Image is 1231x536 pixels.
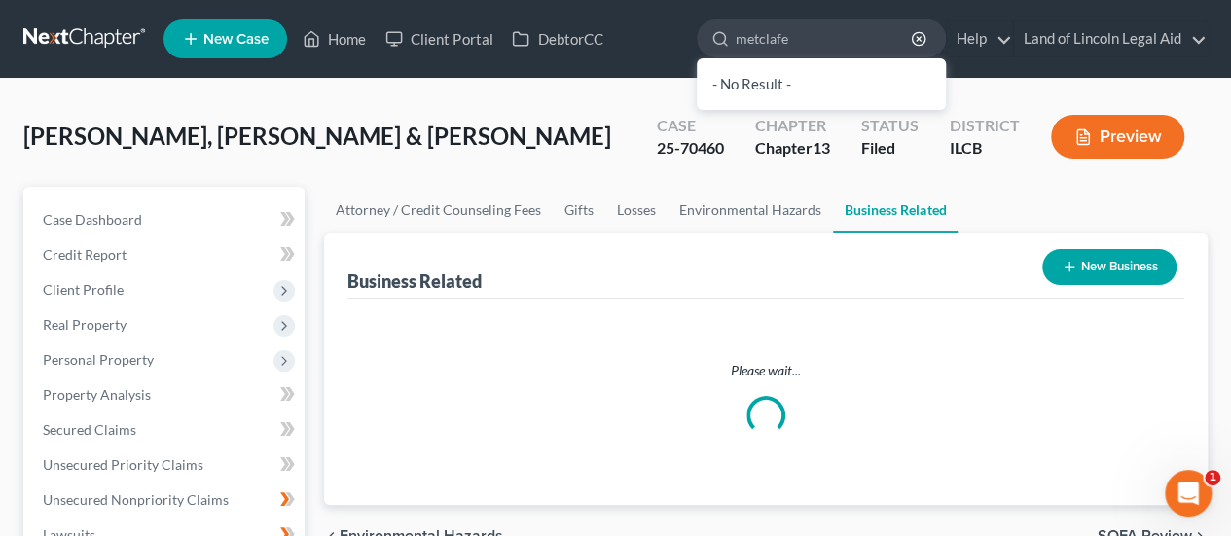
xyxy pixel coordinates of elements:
div: ILCB [950,137,1020,160]
p: Please wait... [363,361,1169,380]
span: Credit Report [43,246,127,263]
a: DebtorCC [502,21,612,56]
span: Secured Claims [43,421,136,438]
a: Environmental Hazards [668,187,833,233]
a: Land of Lincoln Legal Aid [1014,21,1207,56]
a: Help [947,21,1012,56]
span: Case Dashboard [43,211,142,228]
a: Gifts [553,187,605,233]
iframe: Intercom live chat [1165,470,1212,517]
span: [PERSON_NAME], [PERSON_NAME] & [PERSON_NAME] [23,122,611,150]
button: Preview [1051,115,1184,159]
a: Losses [605,187,668,233]
span: Unsecured Priority Claims [43,456,203,473]
div: Chapter [755,137,830,160]
a: Credit Report [27,237,305,272]
a: Unsecured Nonpriority Claims [27,482,305,518]
span: Real Property [43,316,127,333]
span: 1 [1205,470,1220,485]
a: Attorney / Credit Counseling Fees [324,187,553,233]
span: Property Analysis [43,386,151,403]
span: Client Profile [43,281,124,298]
div: Status [861,115,919,137]
div: 25-70460 [657,137,724,160]
div: - No Result - [697,58,946,110]
input: Search by name... [736,20,914,56]
span: 13 [813,138,830,157]
a: Home [293,21,376,56]
a: Case Dashboard [27,202,305,237]
a: Client Portal [376,21,502,56]
div: Filed [861,137,919,160]
div: Case [657,115,724,137]
a: Unsecured Priority Claims [27,447,305,482]
a: Business Related [833,187,958,233]
span: Personal Property [43,351,154,368]
span: Unsecured Nonpriority Claims [43,491,229,508]
button: New Business [1042,249,1177,285]
a: Secured Claims [27,412,305,447]
div: Chapter [755,115,830,137]
a: Property Analysis [27,377,305,412]
span: New Case [203,32,269,47]
div: Business Related [347,269,482,293]
div: District [950,115,1020,137]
